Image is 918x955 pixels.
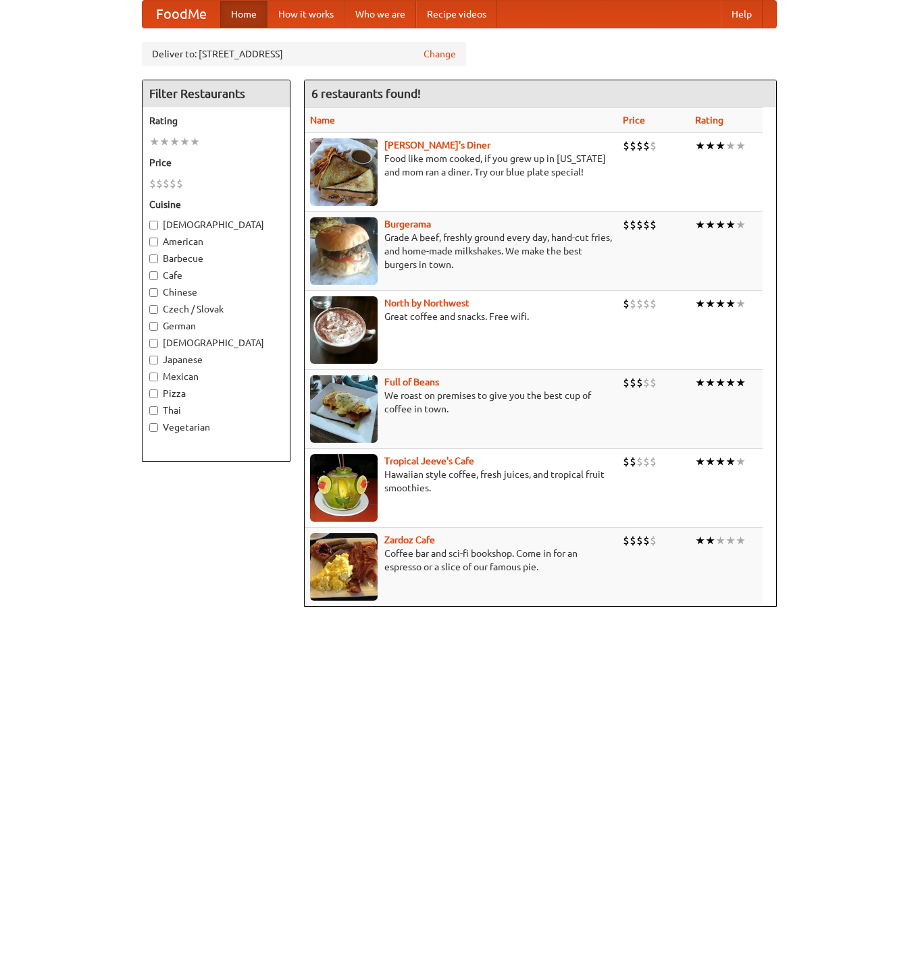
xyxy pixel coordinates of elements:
[736,454,746,469] li: ★
[384,298,469,308] a: North by Northwest
[636,217,643,232] li: $
[384,377,439,387] a: Full of Beans
[623,217,630,232] li: $
[149,370,283,383] label: Mexican
[384,535,435,545] a: Zardoz Cafe
[643,533,650,548] li: $
[623,375,630,390] li: $
[384,456,474,466] a: Tropical Jeeve's Cafe
[149,271,158,280] input: Cafe
[149,373,158,381] input: Mexican
[310,138,378,206] img: sallys.jpg
[725,533,736,548] li: ★
[149,322,158,331] input: German
[149,252,283,265] label: Barbecue
[623,296,630,311] li: $
[636,533,643,548] li: $
[170,176,176,191] li: $
[149,254,158,263] input: Barbecue
[705,375,715,390] li: ★
[267,1,345,28] a: How it works
[636,138,643,153] li: $
[149,423,158,432] input: Vegetarian
[650,454,657,469] li: $
[311,87,421,100] ng-pluralize: 6 restaurants found!
[159,134,170,149] li: ★
[220,1,267,28] a: Home
[650,138,657,153] li: $
[149,336,283,350] label: [DEMOGRAPHIC_DATA]
[736,138,746,153] li: ★
[149,238,158,246] input: American
[310,217,378,285] img: burgerama.jpg
[149,235,283,248] label: American
[643,454,650,469] li: $
[149,269,283,282] label: Cafe
[156,176,163,191] li: $
[143,1,220,28] a: FoodMe
[725,296,736,311] li: ★
[142,42,466,66] div: Deliver to: [STREET_ADDRESS]
[149,218,283,231] label: [DEMOGRAPHIC_DATA]
[149,339,158,348] input: [DEMOGRAPHIC_DATA]
[623,138,630,153] li: $
[170,134,180,149] li: ★
[650,375,657,390] li: $
[149,114,283,128] h5: Rating
[180,134,190,149] li: ★
[310,115,335,126] a: Name
[715,375,725,390] li: ★
[310,296,378,364] img: north.jpg
[695,454,705,469] li: ★
[695,533,705,548] li: ★
[310,547,612,574] p: Coffee bar and sci-fi bookshop. Come in for an espresso or a slice of our famous pie.
[715,217,725,232] li: ★
[310,310,612,323] p: Great coffee and snacks. Free wifi.
[623,454,630,469] li: $
[643,296,650,311] li: $
[695,115,723,126] a: Rating
[650,296,657,311] li: $
[345,1,416,28] a: Who we are
[149,288,158,297] input: Chinese
[310,454,378,522] img: jeeves.jpg
[149,406,158,415] input: Thai
[705,296,715,311] li: ★
[416,1,497,28] a: Recipe videos
[643,138,650,153] li: $
[636,296,643,311] li: $
[725,375,736,390] li: ★
[149,353,283,366] label: Japanese
[630,533,636,548] li: $
[623,533,630,548] li: $
[310,389,612,416] p: We roast on premises to give you the best cup of coffee in town.
[149,387,283,400] label: Pizza
[149,285,283,299] label: Chinese
[384,219,431,229] a: Burgerama
[725,454,736,469] li: ★
[149,156,283,169] h5: Price
[643,217,650,232] li: $
[736,217,746,232] li: ★
[384,140,490,151] b: [PERSON_NAME]'s Diner
[630,454,636,469] li: $
[705,454,715,469] li: ★
[149,221,158,229] input: [DEMOGRAPHIC_DATA]
[736,296,746,311] li: ★
[149,305,158,314] input: Czech / Slovak
[650,533,657,548] li: $
[643,375,650,390] li: $
[725,138,736,153] li: ★
[630,138,636,153] li: $
[310,375,378,443] img: beans.jpg
[721,1,763,28] a: Help
[736,533,746,548] li: ★
[149,404,283,417] label: Thai
[143,80,290,107] h4: Filter Restaurants
[310,533,378,601] img: zardoz.jpg
[149,176,156,191] li: $
[630,375,636,390] li: $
